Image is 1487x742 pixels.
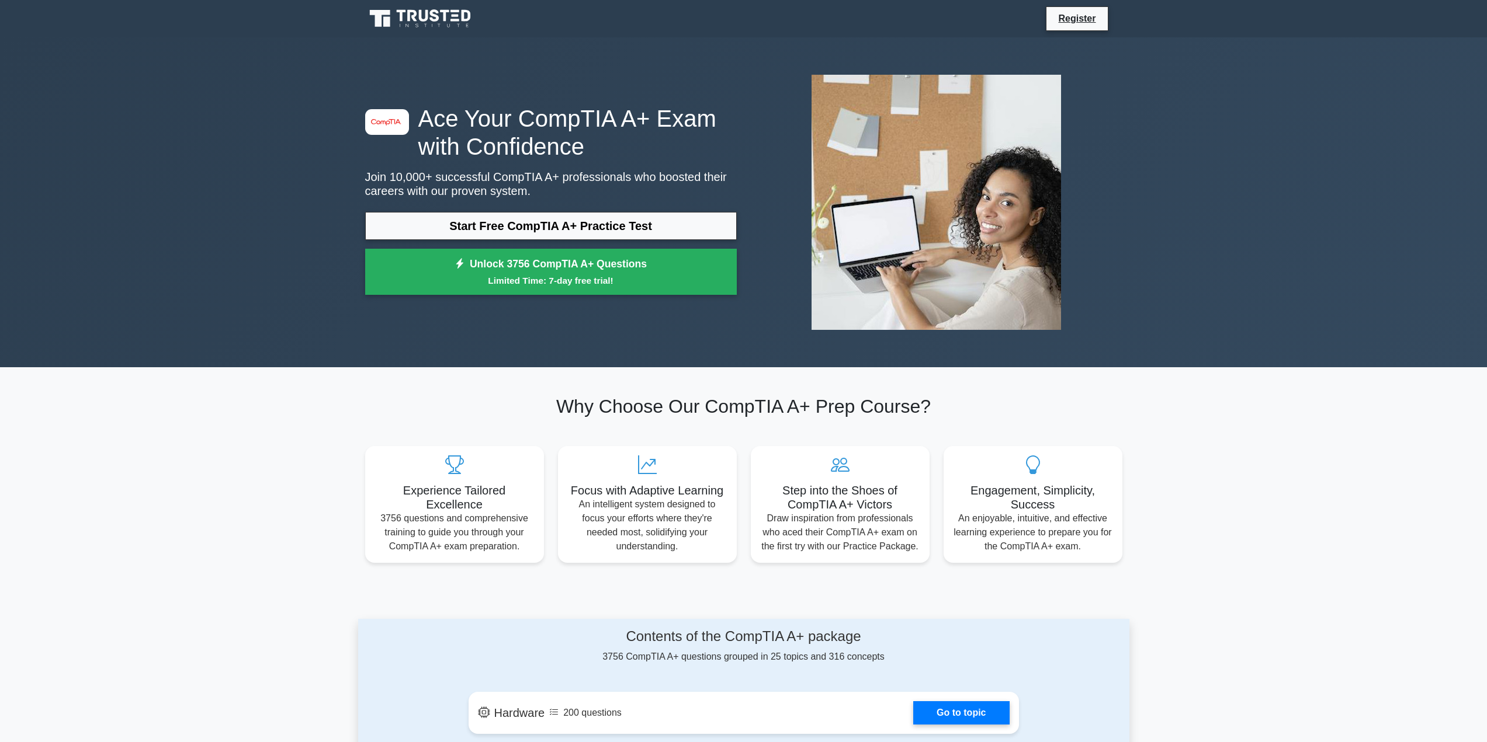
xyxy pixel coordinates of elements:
[469,628,1019,664] div: 3756 CompTIA A+ questions grouped in 25 topics and 316 concepts
[760,511,920,553] p: Draw inspiration from professionals who aced their CompTIA A+ exam on the first try with our Prac...
[375,511,535,553] p: 3756 questions and comprehensive training to guide you through your CompTIA A+ exam preparation.
[365,395,1122,417] h2: Why Choose Our CompTIA A+ Prep Course?
[365,170,737,198] p: Join 10,000+ successful CompTIA A+ professionals who boosted their careers with our proven system.
[365,249,737,295] a: Unlock 3756 CompTIA A+ QuestionsLimited Time: 7-day free trial!
[375,483,535,511] h5: Experience Tailored Excellence
[953,511,1113,553] p: An enjoyable, intuitive, and effective learning experience to prepare you for the CompTIA A+ exam.
[953,483,1113,511] h5: Engagement, Simplicity, Success
[380,274,722,287] small: Limited Time: 7-day free trial!
[567,483,727,497] h5: Focus with Adaptive Learning
[760,483,920,511] h5: Step into the Shoes of CompTIA A+ Victors
[567,497,727,553] p: An intelligent system designed to focus your efforts where they're needed most, solidifying your ...
[913,701,1009,724] a: Go to topic
[1051,11,1103,26] a: Register
[365,104,737,161] h1: Ace Your CompTIA A+ Exam with Confidence
[365,212,737,240] a: Start Free CompTIA A+ Practice Test
[469,628,1019,645] h4: Contents of the CompTIA A+ package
